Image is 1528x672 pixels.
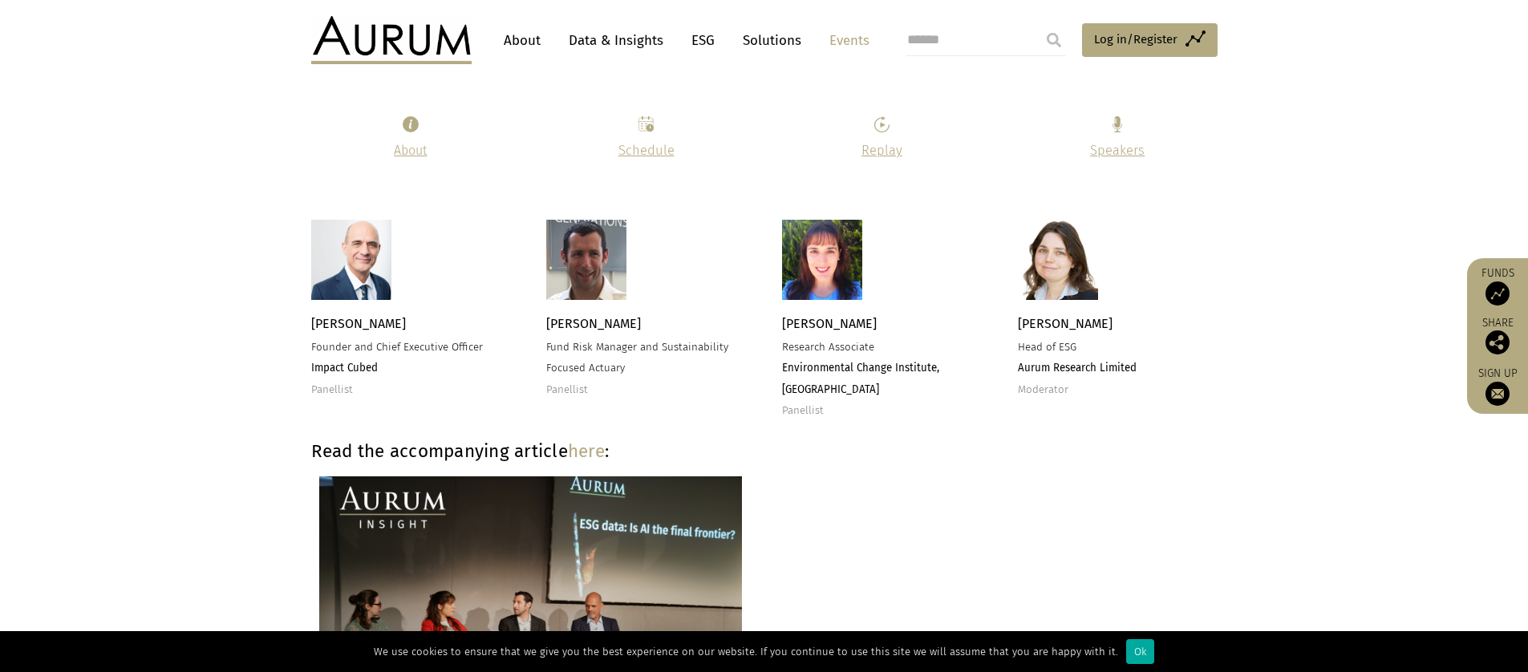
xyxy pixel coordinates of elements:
a: Sign up [1475,366,1520,406]
strong: Environmental Change Institute, [GEOGRAPHIC_DATA] [782,362,939,395]
a: Speakers [1090,143,1145,158]
div: Share [1475,318,1520,354]
img: Aurum [311,16,472,64]
div: Ok [1126,639,1154,664]
a: Solutions [735,26,809,55]
a: ESG [683,26,723,55]
span: Research Associate [782,341,874,354]
span: Log in/Register [1094,30,1177,49]
img: Share this post [1485,330,1510,354]
span: [PERSON_NAME] [782,316,877,331]
span: Head of ESG [1018,341,1076,354]
span: [PERSON_NAME] [311,316,406,331]
a: Funds [1475,266,1520,306]
span: Panellist [311,383,353,396]
a: About [496,26,549,55]
a: here [568,440,605,462]
span: Fund Risk Manager and Sustainability Focused Actuary [546,341,728,374]
input: Submit [1038,24,1070,56]
a: Events [821,26,869,55]
span: Moderator [1018,383,1068,396]
span: Founder and Chief Executive Officer [311,341,483,354]
span: [PERSON_NAME] [546,316,641,331]
span: Panellist [782,404,824,417]
a: Replay [861,143,902,158]
strong: Impact Cubed [311,362,378,374]
img: Sign up to our newsletter [1485,382,1510,406]
a: About [394,143,427,158]
a: Log in/Register [1082,23,1218,57]
strong: Aurum Research Limited [1018,362,1137,374]
span: [PERSON_NAME] [1018,316,1113,331]
a: Schedule [618,143,675,158]
span: Panellist [546,383,588,396]
strong: Read the accompanying article : [311,440,610,462]
img: Access Funds [1485,281,1510,306]
a: Data & Insights [561,26,671,55]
